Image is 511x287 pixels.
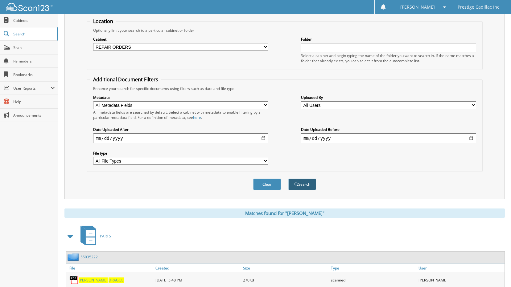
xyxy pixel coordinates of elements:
label: File type [93,151,268,156]
img: PDF.png [69,275,79,285]
button: Search [288,179,316,190]
input: end [301,133,476,143]
div: All metadata fields are searched by default. Select a cabinet with metadata to enable filtering b... [93,110,268,120]
a: [PERSON_NAME] DRAGOS [79,277,124,283]
div: Optionally limit your search to a particular cabinet or folder [90,28,479,33]
span: Cabinets [13,18,55,23]
img: scan123-logo-white.svg [6,3,52,11]
a: Created [154,264,241,272]
span: DRAGOS [109,277,124,283]
label: Date Uploaded After [93,127,268,132]
span: Help [13,99,55,104]
legend: Location [90,18,116,25]
button: Clear [253,179,281,190]
a: 55035222 [80,254,98,260]
a: Type [329,264,417,272]
a: File [66,264,154,272]
span: Announcements [13,113,55,118]
span: Reminders [13,59,55,64]
div: [PERSON_NAME] [417,274,505,286]
span: Bookmarks [13,72,55,77]
iframe: Chat Widget [480,257,511,287]
span: User Reports [13,86,51,91]
div: 270KB [241,274,329,286]
label: Cabinet [93,37,268,42]
span: [PERSON_NAME] [400,5,435,9]
div: Select a cabinet and begin typing the name of the folder you want to search in. If the name match... [301,53,476,63]
input: start [93,133,268,143]
div: Matches found for "[PERSON_NAME]" [64,208,505,218]
legend: Additional Document Filters [90,76,161,83]
a: Size [241,264,329,272]
label: Date Uploaded Before [301,127,476,132]
label: Folder [301,37,476,42]
div: Enhance your search for specific documents using filters such as date and file type. [90,86,479,91]
span: [PERSON_NAME] [79,277,108,283]
label: Metadata [93,95,268,100]
img: folder2.png [68,253,80,261]
div: [DATE] 5:48 PM [154,274,241,286]
span: Scan [13,45,55,50]
a: here [193,115,201,120]
label: Uploaded By [301,95,476,100]
span: PARTS [100,233,111,239]
a: PARTS [77,224,111,248]
span: Prestige Cadillac Inc [458,5,499,9]
div: scanned [329,274,417,286]
a: User [417,264,505,272]
span: Search [13,31,54,37]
